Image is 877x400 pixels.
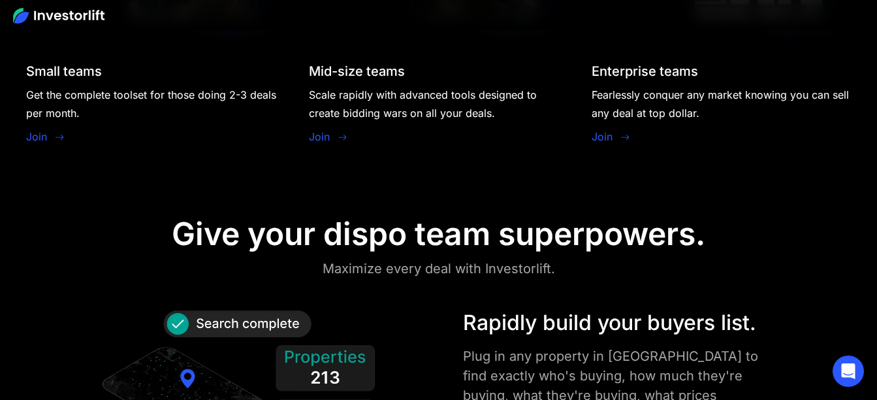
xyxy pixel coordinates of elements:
a: Join [592,129,613,144]
div: Small teams [26,63,102,79]
div: Give your dispo team superpowers. [172,215,705,253]
div: Maximize every deal with Investorlift. [323,258,555,279]
div: Open Intercom Messenger [833,356,864,387]
div: Mid-size teams [309,63,405,79]
div: Get the complete toolset for those doing 2-3 deals per month. [26,86,285,122]
a: Join [26,129,47,144]
div: Scale rapidly with advanced tools designed to create bidding wars on all your deals. [309,86,568,122]
div: Fearlessly conquer any market knowing you can sell any deal at top dollar. [592,86,851,122]
div: Enterprise teams [592,63,698,79]
a: Join [309,129,330,144]
div: Rapidly build your buyers list. [463,307,761,339]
